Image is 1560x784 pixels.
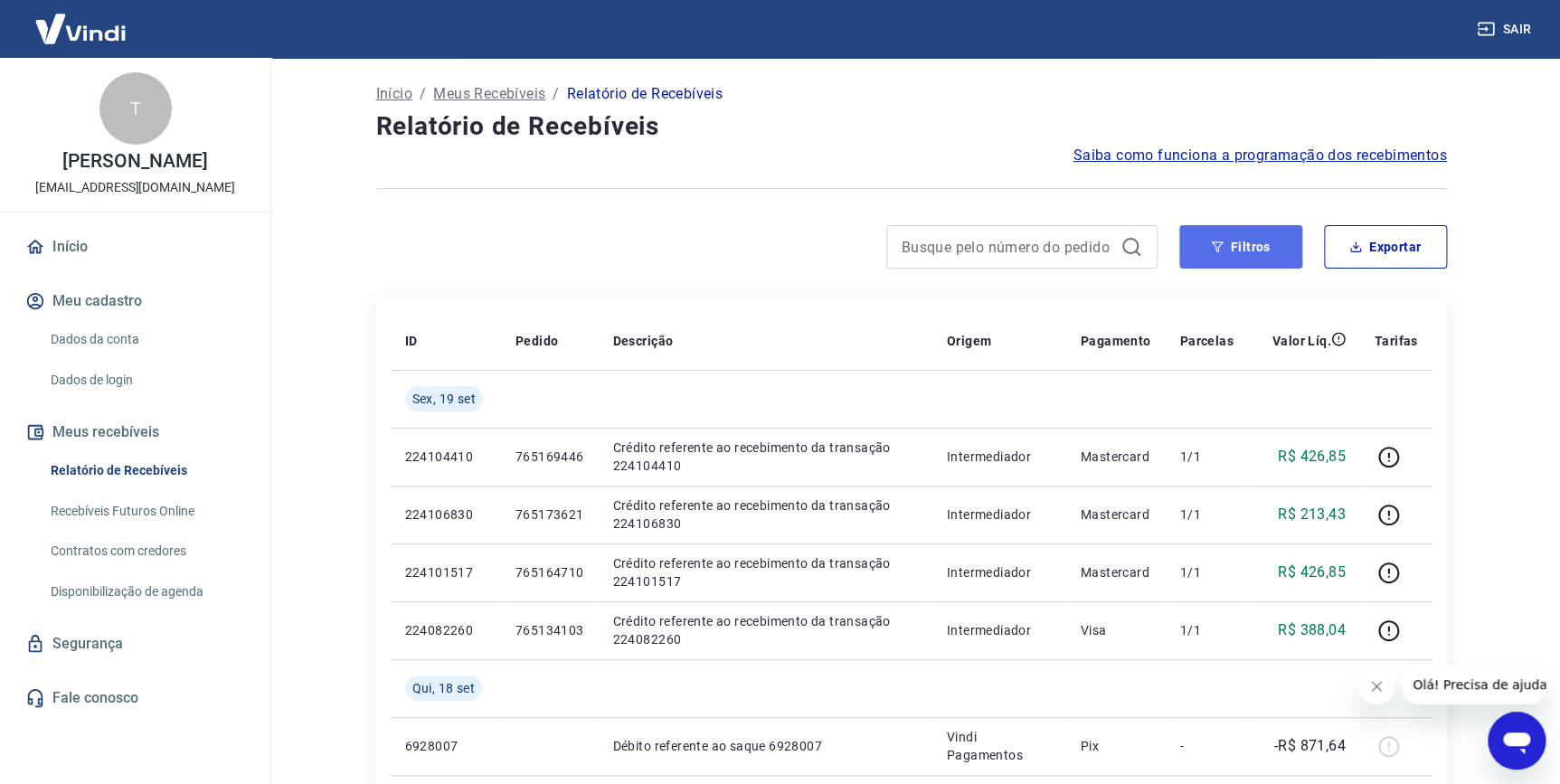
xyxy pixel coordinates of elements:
p: Pix [1081,737,1151,755]
iframe: Botão para abrir a janela de mensagens [1488,712,1546,770]
p: 224101517 [405,563,487,581]
p: Crédito referente ao recebimento da transação 224101517 [613,554,918,590]
a: Recebíveis Futuros Online [43,493,249,530]
p: Parcelas [1179,332,1233,350]
p: R$ 426,85 [1278,562,1346,583]
p: Mastercard [1081,448,1151,466]
p: Relatório de Recebíveis [567,83,723,105]
p: Tarifas [1375,332,1418,350]
p: 1/1 [1179,563,1233,581]
a: Dados de login [43,362,249,399]
p: Visa [1081,621,1151,639]
p: R$ 213,43 [1278,504,1346,525]
a: Contratos com credores [43,533,249,570]
iframe: Fechar mensagem [1358,668,1395,704]
a: Fale conosco [22,678,249,718]
a: Início [376,83,412,105]
p: Mastercard [1081,563,1151,581]
p: 224106830 [405,505,487,524]
p: 765169446 [515,448,584,466]
iframe: Mensagem da empresa [1402,665,1546,704]
p: ID [405,332,418,350]
p: -R$ 871,64 [1274,735,1346,757]
a: Dados da conta [43,321,249,358]
a: Segurança [22,624,249,664]
p: Mastercard [1081,505,1151,524]
button: Exportar [1324,225,1447,269]
p: 765134103 [515,621,584,639]
p: Débito referente ao saque 6928007 [613,737,918,755]
span: Qui, 18 set [412,679,475,697]
p: 1/1 [1179,505,1233,524]
p: 765173621 [515,505,584,524]
p: Descrição [613,332,674,350]
span: Olá! Precisa de ajuda? [11,13,152,27]
p: 224082260 [405,621,487,639]
p: Crédito referente ao recebimento da transação 224104410 [613,439,918,475]
button: Meus recebíveis [22,412,249,452]
p: Vindi Pagamentos [947,728,1052,764]
input: Busque pelo número do pedido [902,233,1113,260]
p: - [1179,737,1233,755]
p: 765164710 [515,563,584,581]
p: [PERSON_NAME] [62,152,207,171]
p: Pedido [515,332,558,350]
img: Vindi [22,1,139,56]
p: R$ 426,85 [1278,446,1346,468]
p: Intermediador [947,448,1052,466]
button: Sair [1473,13,1538,46]
a: Relatório de Recebíveis [43,452,249,489]
p: [EMAIL_ADDRESS][DOMAIN_NAME] [35,178,235,197]
span: Sex, 19 set [412,390,476,408]
p: Intermediador [947,563,1052,581]
p: Valor Líq. [1272,332,1331,350]
p: Pagamento [1081,332,1151,350]
p: R$ 388,04 [1278,619,1346,641]
button: Filtros [1179,225,1302,269]
a: Início [22,227,249,267]
a: Saiba como funciona a programação dos recebimentos [1073,145,1447,166]
a: Disponibilização de agenda [43,573,249,610]
p: Crédito referente ao recebimento da transação 224106830 [613,496,918,533]
p: 1/1 [1179,448,1233,466]
p: 224104410 [405,448,487,466]
p: 1/1 [1179,621,1233,639]
p: / [553,83,559,105]
button: Meu cadastro [22,281,249,321]
h4: Relatório de Recebíveis [376,109,1447,145]
p: Intermediador [947,505,1052,524]
p: 6928007 [405,737,487,755]
a: Meus Recebíveis [433,83,545,105]
p: / [420,83,426,105]
p: Origem [947,332,991,350]
div: T [99,72,172,145]
p: Crédito referente ao recebimento da transação 224082260 [613,612,918,648]
p: Intermediador [947,621,1052,639]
